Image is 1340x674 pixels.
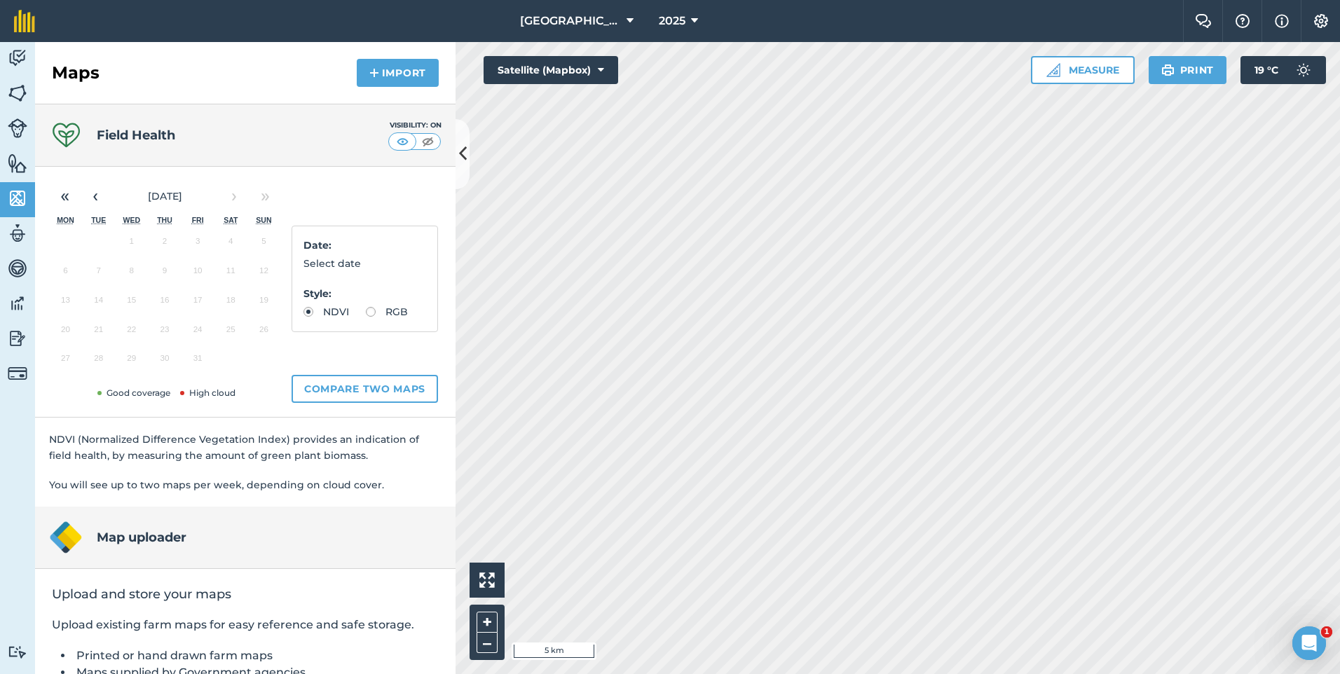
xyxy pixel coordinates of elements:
[247,318,280,348] button: 26 October 2025
[394,135,411,149] img: svg+xml;base64,PHN2ZyB4bWxucz0iaHR0cDovL3d3dy53My5vcmcvMjAwMC9zdmciIHdpZHRoPSI1MCIgaGVpZ2h0PSI0MC...
[520,13,621,29] span: [GEOGRAPHIC_DATA][PERSON_NAME]
[659,13,685,29] span: 2025
[148,289,181,318] button: 16 October 2025
[97,528,186,547] h4: Map uploader
[82,318,115,348] button: 21 October 2025
[247,230,280,259] button: 5 October 2025
[52,586,439,603] h2: Upload and store your maps
[49,521,83,554] img: Map uploader logo
[249,181,280,212] button: »
[182,230,214,259] button: 3 October 2025
[95,387,170,398] span: Good coverage
[214,259,247,289] button: 11 October 2025
[1240,56,1326,84] button: 19 °C
[219,181,249,212] button: ›
[49,347,82,376] button: 27 October 2025
[484,56,618,84] button: Satellite (Mapbox)
[303,287,331,300] strong: Style :
[419,135,437,149] img: svg+xml;base64,PHN2ZyB4bWxucz0iaHR0cDovL3d3dy53My5vcmcvMjAwMC9zdmciIHdpZHRoPSI1MCIgaGVpZ2h0PSI0MC...
[303,256,426,271] p: Select date
[182,318,214,348] button: 24 October 2025
[357,59,439,87] button: Import
[82,289,115,318] button: 14 October 2025
[366,307,408,317] label: RGB
[292,375,438,403] button: Compare two maps
[111,181,219,212] button: [DATE]
[157,216,172,224] abbr: Thursday
[247,289,280,318] button: 19 October 2025
[1275,13,1289,29] img: svg+xml;base64,PHN2ZyB4bWxucz0iaHR0cDovL3d3dy53My5vcmcvMjAwMC9zdmciIHdpZHRoPSIxNyIgaGVpZ2h0PSIxNy...
[14,10,35,32] img: fieldmargin Logo
[247,259,280,289] button: 12 October 2025
[148,230,181,259] button: 2 October 2025
[49,181,80,212] button: «
[57,216,74,224] abbr: Monday
[256,216,271,224] abbr: Sunday
[115,259,148,289] button: 8 October 2025
[49,432,442,463] p: NDVI (Normalized Difference Vegetation Index) provides an indication of field health, by measurin...
[224,216,238,224] abbr: Saturday
[8,293,27,314] img: svg+xml;base64,PD94bWwgdmVyc2lvbj0iMS4wIiBlbmNvZGluZz0idXRmLTgiPz4KPCEtLSBHZW5lcmF0b3I6IEFkb2JlIE...
[182,259,214,289] button: 10 October 2025
[115,347,148,376] button: 29 October 2025
[8,258,27,279] img: svg+xml;base64,PD94bWwgdmVyc2lvbj0iMS4wIiBlbmNvZGluZz0idXRmLTgiPz4KPCEtLSBHZW5lcmF0b3I6IEFkb2JlIE...
[477,633,498,653] button: –
[8,223,27,244] img: svg+xml;base64,PD94bWwgdmVyc2lvbj0iMS4wIiBlbmNvZGluZz0idXRmLTgiPz4KPCEtLSBHZW5lcmF0b3I6IEFkb2JlIE...
[479,572,495,588] img: Four arrows, one pointing top left, one top right, one bottom right and the last bottom left
[115,230,148,259] button: 1 October 2025
[1254,56,1278,84] span: 19 ° C
[214,318,247,348] button: 25 October 2025
[1046,63,1060,77] img: Ruler icon
[115,289,148,318] button: 15 October 2025
[1292,626,1326,660] iframe: Intercom live chat
[1234,14,1251,28] img: A question mark icon
[388,120,442,131] div: Visibility: On
[1290,56,1318,84] img: svg+xml;base64,PD94bWwgdmVyc2lvbj0iMS4wIiBlbmNvZGluZz0idXRmLTgiPz4KPCEtLSBHZW5lcmF0b3I6IEFkb2JlIE...
[1313,14,1329,28] img: A cog icon
[369,64,379,81] img: svg+xml;base64,PHN2ZyB4bWxucz0iaHR0cDovL3d3dy53My5vcmcvMjAwMC9zdmciIHdpZHRoPSIxNCIgaGVpZ2h0PSIyNC...
[49,289,82,318] button: 13 October 2025
[8,328,27,349] img: svg+xml;base64,PD94bWwgdmVyc2lvbj0iMS4wIiBlbmNvZGluZz0idXRmLTgiPz4KPCEtLSBHZW5lcmF0b3I6IEFkb2JlIE...
[192,216,204,224] abbr: Friday
[97,125,175,145] h4: Field Health
[8,83,27,104] img: svg+xml;base64,PHN2ZyB4bWxucz0iaHR0cDovL3d3dy53My5vcmcvMjAwMC9zdmciIHdpZHRoPSI1NiIgaGVpZ2h0PSI2MC...
[148,190,182,202] span: [DATE]
[49,259,82,289] button: 6 October 2025
[8,153,27,174] img: svg+xml;base64,PHN2ZyB4bWxucz0iaHR0cDovL3d3dy53My5vcmcvMjAwMC9zdmciIHdpZHRoPSI1NiIgaGVpZ2h0PSI2MC...
[1321,626,1332,638] span: 1
[1161,62,1175,78] img: svg+xml;base64,PHN2ZyB4bWxucz0iaHR0cDovL3d3dy53My5vcmcvMjAwMC9zdmciIHdpZHRoPSIxOSIgaGVpZ2h0PSIyNC...
[49,477,442,493] p: You will see up to two maps per week, depending on cloud cover.
[148,259,181,289] button: 9 October 2025
[477,612,498,633] button: +
[148,347,181,376] button: 30 October 2025
[1195,14,1212,28] img: Two speech bubbles overlapping with the left bubble in the forefront
[1031,56,1135,84] button: Measure
[177,387,235,398] span: High cloud
[73,647,439,664] li: Printed or hand drawn farm maps
[123,216,141,224] abbr: Wednesday
[91,216,106,224] abbr: Tuesday
[115,318,148,348] button: 22 October 2025
[303,307,349,317] label: NDVI
[80,181,111,212] button: ‹
[214,289,247,318] button: 18 October 2025
[214,230,247,259] button: 4 October 2025
[82,259,115,289] button: 7 October 2025
[148,318,181,348] button: 23 October 2025
[82,347,115,376] button: 28 October 2025
[52,617,439,633] p: Upload existing farm maps for easy reference and safe storage.
[8,118,27,138] img: svg+xml;base64,PD94bWwgdmVyc2lvbj0iMS4wIiBlbmNvZGluZz0idXRmLTgiPz4KPCEtLSBHZW5lcmF0b3I6IEFkb2JlIE...
[8,645,27,659] img: svg+xml;base64,PD94bWwgdmVyc2lvbj0iMS4wIiBlbmNvZGluZz0idXRmLTgiPz4KPCEtLSBHZW5lcmF0b3I6IEFkb2JlIE...
[182,289,214,318] button: 17 October 2025
[8,48,27,69] img: svg+xml;base64,PD94bWwgdmVyc2lvbj0iMS4wIiBlbmNvZGluZz0idXRmLTgiPz4KPCEtLSBHZW5lcmF0b3I6IEFkb2JlIE...
[52,62,100,84] h2: Maps
[1149,56,1227,84] button: Print
[303,239,331,252] strong: Date :
[49,318,82,348] button: 20 October 2025
[182,347,214,376] button: 31 October 2025
[8,188,27,209] img: svg+xml;base64,PHN2ZyB4bWxucz0iaHR0cDovL3d3dy53My5vcmcvMjAwMC9zdmciIHdpZHRoPSI1NiIgaGVpZ2h0PSI2MC...
[8,364,27,383] img: svg+xml;base64,PD94bWwgdmVyc2lvbj0iMS4wIiBlbmNvZGluZz0idXRmLTgiPz4KPCEtLSBHZW5lcmF0b3I6IEFkb2JlIE...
